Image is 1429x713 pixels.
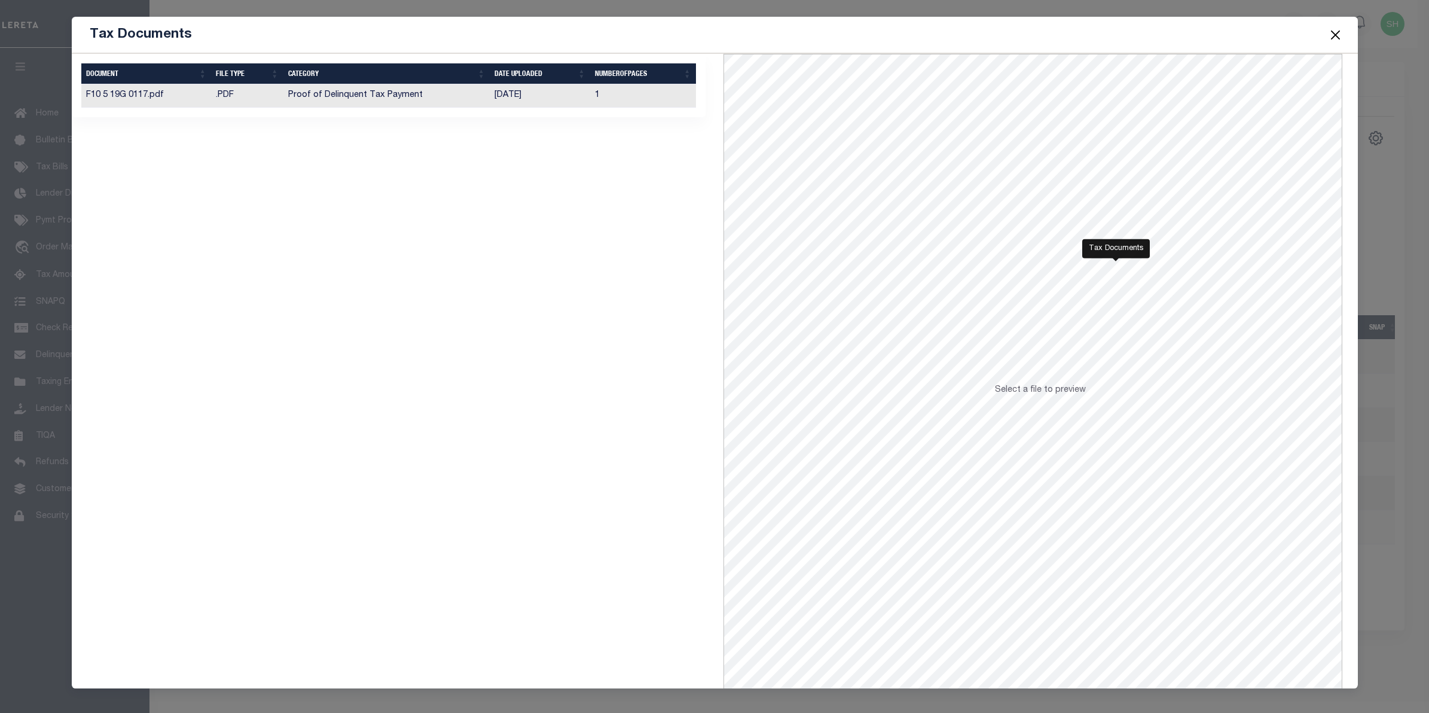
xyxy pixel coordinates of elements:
[490,63,590,84] th: Date Uploaded: activate to sort column ascending
[283,63,490,84] th: CATEGORY: activate to sort column ascending
[590,63,696,84] th: NumberOfPages: activate to sort column ascending
[1082,239,1150,258] div: Tax Documents
[590,84,696,108] td: 1
[490,84,590,108] td: [DATE]
[211,84,283,108] td: .PDF
[81,84,212,108] td: F10 5 19G 0117.pdf
[211,63,283,84] th: FILE TYPE: activate to sort column ascending
[995,386,1086,394] span: Select a file to preview
[81,63,212,84] th: DOCUMENT: activate to sort column ascending
[283,84,490,108] td: Proof of Delinquent Tax Payment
